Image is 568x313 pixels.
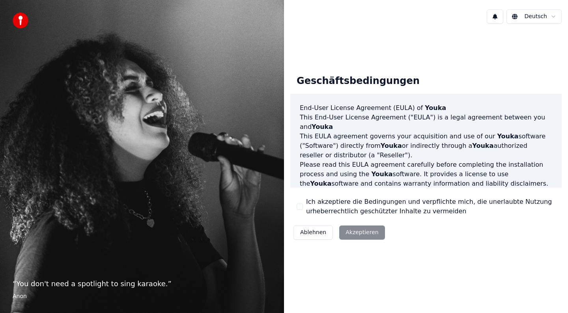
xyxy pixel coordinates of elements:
h3: End-User License Agreement (EULA) of [300,103,552,113]
span: Youka [381,142,402,149]
p: This EULA agreement governs your acquisition and use of our software ("Software") directly from o... [300,132,552,160]
img: youka [13,13,28,28]
span: Youka [472,142,493,149]
div: Geschäftsbedingungen [290,69,426,94]
span: Youka [371,170,392,178]
span: Youka [312,123,333,130]
span: Youka [310,180,331,187]
span: Youka [497,132,518,140]
span: Youka [425,104,446,112]
p: “ You don't need a spotlight to sing karaoke. ” [13,278,271,289]
button: Ablehnen [293,225,333,240]
footer: Anon [13,293,271,300]
label: Ich akzeptiere die Bedingungen und verpflichte mich, die unerlaubte Nutzung urheberrechtlich gesc... [306,197,555,216]
p: This End-User License Agreement ("EULA") is a legal agreement between you and [300,113,552,132]
p: Please read this EULA agreement carefully before completing the installation process and using th... [300,160,552,188]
